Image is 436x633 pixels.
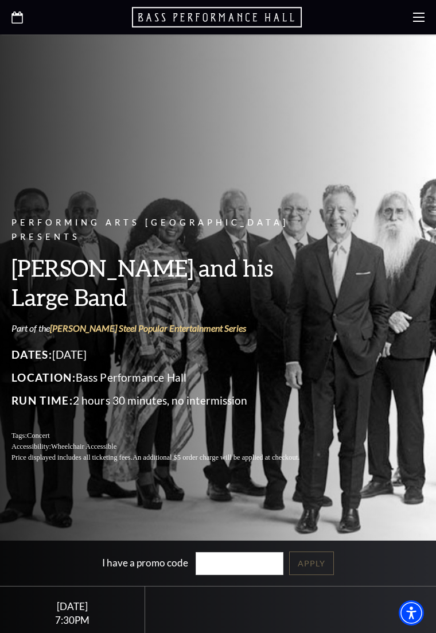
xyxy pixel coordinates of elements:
p: 2 hours 30 minutes, no intermission [11,391,327,410]
p: Bass Performance Hall [11,368,327,387]
p: [DATE] [11,345,327,364]
span: Location: [11,371,76,384]
label: I have a promo code [102,556,188,568]
a: [PERSON_NAME] Steel Popular Entertainment Series [50,323,246,333]
span: Concert [27,432,50,440]
span: Dates: [11,348,52,361]
p: Price displayed includes all ticketing fees. [11,452,327,463]
p: Performing Arts [GEOGRAPHIC_DATA] Presents [11,216,327,244]
p: Accessibility: [11,441,327,452]
p: Part of the [11,322,327,335]
div: Accessibility Menu [399,600,424,626]
span: Run Time: [11,394,73,407]
p: Tags: [11,430,327,441]
span: Wheelchair Accessible [51,442,116,451]
div: [DATE] [14,600,131,612]
span: An additional $5 order charge will be applied at checkout. [133,453,299,461]
div: 7:30PM [14,615,131,625]
h3: [PERSON_NAME] and his Large Band [11,253,327,312]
